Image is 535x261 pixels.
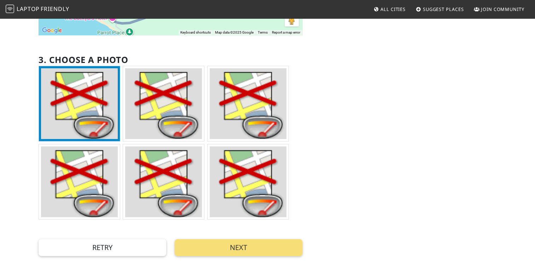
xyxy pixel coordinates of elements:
span: All Cities [380,6,406,12]
img: PhotoService.GetPhoto [41,146,118,217]
a: All Cities [371,3,408,16]
span: Map data ©2025 Google [215,30,254,34]
a: Suggest Places [413,3,467,16]
button: Keyboard shortcuts [180,30,211,35]
img: PhotoService.GetPhoto [210,146,286,217]
button: Drag Pegman onto the map to open Street View [285,12,299,27]
button: Retry [39,239,166,256]
img: LaptopFriendly [6,5,14,13]
img: PhotoService.GetPhoto [125,68,202,139]
span: Friendly [41,5,69,13]
span: Suggest Places [423,6,464,12]
a: LaptopFriendly LaptopFriendly [6,3,69,16]
a: Open this area in Google Maps (opens a new window) [40,26,64,35]
img: PhotoService.GetPhoto [41,68,118,139]
button: Next [175,239,302,256]
span: Join Community [481,6,524,12]
a: Join Community [471,3,527,16]
a: Report a map error [272,30,300,34]
img: PhotoService.GetPhoto [210,68,286,139]
img: PhotoService.GetPhoto [125,146,202,217]
span: Laptop [17,5,40,13]
a: Terms (opens in new tab) [258,30,268,34]
h2: 3. Choose a photo [39,55,128,65]
img: Google [40,26,64,35]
